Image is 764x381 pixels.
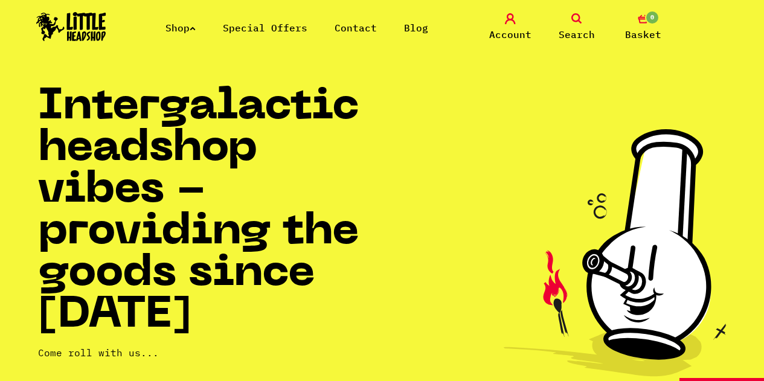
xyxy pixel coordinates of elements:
p: Come roll with us... [38,345,382,360]
img: Little Head Shop Logo [36,12,106,41]
a: Blog [404,22,428,34]
h1: Intergalactic headshop vibes - providing the goods since [DATE] [38,87,382,337]
span: Basket [625,27,661,42]
a: Special Offers [223,22,307,34]
a: 0 Basket [613,13,673,42]
a: Shop [165,22,196,34]
a: Contact [335,22,377,34]
span: Account [489,27,531,42]
span: Search [559,27,595,42]
span: 0 [645,10,660,25]
a: Search [547,13,607,42]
